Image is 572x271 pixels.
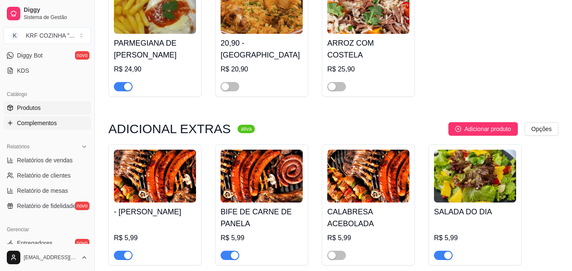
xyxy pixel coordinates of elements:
[3,247,91,268] button: [EMAIL_ADDRESS][DOMAIN_NAME]
[531,124,552,134] span: Opções
[17,66,29,75] span: KDS
[3,199,91,213] a: Relatório de fidelidadenovo
[327,37,409,61] h4: ARROZ COM COSTELA
[464,124,511,134] span: Adicionar produto
[3,236,91,250] a: Entregadoresnovo
[26,31,75,40] div: KRF COZINHA " ...
[221,64,303,74] div: R$ 20,90
[3,27,91,44] button: Select a team
[3,223,91,236] div: Gerenciar
[448,122,518,136] button: Adicionar produto
[221,37,303,61] h4: 20,90 - [GEOGRAPHIC_DATA]
[434,233,516,243] div: R$ 5,99
[17,119,57,127] span: Complementos
[114,150,196,203] img: product-image
[327,64,409,74] div: R$ 25,90
[24,6,88,14] span: Diggy
[114,64,196,74] div: R$ 24,90
[17,104,41,112] span: Produtos
[525,122,558,136] button: Opções
[24,14,88,21] span: Sistema de Gestão
[114,206,196,218] h4: - [PERSON_NAME]
[327,150,409,203] img: product-image
[3,101,91,115] a: Produtos
[3,88,91,101] div: Catálogo
[434,206,516,218] h4: SALADA DO DIA
[3,49,91,62] a: Diggy Botnovo
[327,233,409,243] div: R$ 5,99
[434,150,516,203] img: product-image
[3,3,91,24] a: DiggySistema de Gestão
[17,239,53,247] span: Entregadores
[7,143,30,150] span: Relatórios
[17,51,43,60] span: Diggy Bot
[11,31,19,40] span: K
[108,124,231,134] h3: ADICIONAL EXTRAS
[221,206,303,230] h4: BIFE DE CARNE DE PANELA
[3,184,91,197] a: Relatório de mesas
[17,156,73,164] span: Relatórios de vendas
[17,202,76,210] span: Relatório de fidelidade
[238,125,255,133] sup: ativa
[3,116,91,130] a: Complementos
[3,169,91,182] a: Relatório de clientes
[3,64,91,77] a: KDS
[114,233,196,243] div: R$ 5,99
[327,206,409,230] h4: CALABRESA ACEBOLADA
[221,233,303,243] div: R$ 5,99
[17,186,68,195] span: Relatório de mesas
[24,254,77,261] span: [EMAIL_ADDRESS][DOMAIN_NAME]
[455,126,461,132] span: plus-circle
[114,37,196,61] h4: PARMEGIANA DE [PERSON_NAME]
[221,150,303,203] img: product-image
[17,171,71,180] span: Relatório de clientes
[3,153,91,167] a: Relatórios de vendas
